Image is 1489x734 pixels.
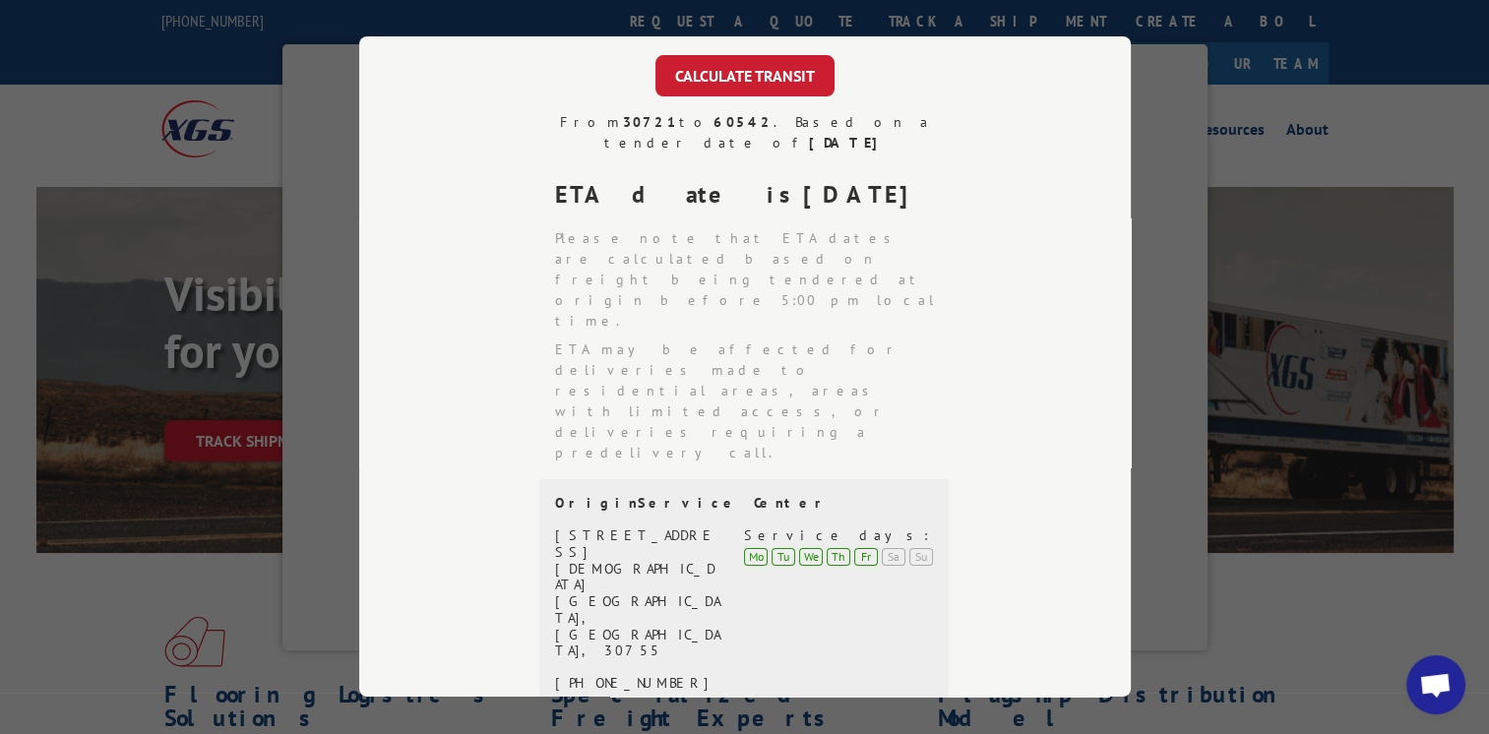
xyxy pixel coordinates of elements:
[772,548,795,566] div: Tu
[555,495,933,512] div: Origin Service Center
[655,55,835,96] button: CALCULATE TRANSIT
[713,113,773,131] strong: 60542
[854,548,878,566] div: Fr
[555,339,951,463] li: ETA may be affected for deliveries made to residential areas, areas with limited access, or deliv...
[555,593,721,659] div: [GEOGRAPHIC_DATA], [GEOGRAPHIC_DATA], 30755
[744,548,768,566] div: Mo
[909,548,933,566] div: Su
[539,112,951,153] div: From to . Based on a tender date of
[555,177,951,213] div: ETA date is
[555,527,721,593] div: [STREET_ADDRESS][DEMOGRAPHIC_DATA]
[555,676,721,693] div: [PHONE_NUMBER]
[808,134,886,152] strong: [DATE]
[803,179,925,210] strong: [DATE]
[622,113,678,131] strong: 30721
[744,527,933,544] div: Service days:
[882,548,905,566] div: Sa
[799,548,823,566] div: We
[1406,655,1465,714] div: Open chat
[827,548,850,566] div: Th
[555,228,951,332] li: Please note that ETA dates are calculated based on freight being tendered at origin before 5:00 p...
